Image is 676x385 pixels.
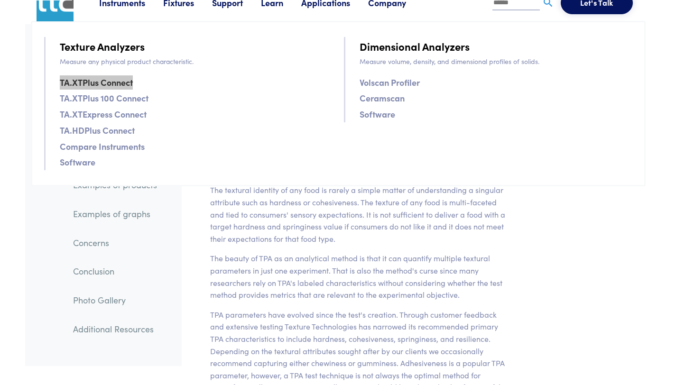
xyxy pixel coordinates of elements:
a: TA.HDPlus Connect [60,123,135,137]
a: Conclusion [65,260,171,282]
a: Compare Instruments [60,139,145,153]
a: Volscan Profiler [360,75,420,89]
p: The beauty of TPA as an analytical method is that it can quantify multiple textural parameters in... [210,252,506,301]
a: Dimensional Analyzers [360,38,470,55]
a: Concerns [65,232,171,254]
p: The textural identity of any food is rarely a simple matter of understanding a singular attribute... [210,184,506,245]
a: Additional Resources [65,318,171,340]
p: Measure any physical product characteristic. [60,56,333,66]
a: TA.XTPlus Connect [60,75,133,89]
a: Photo Gallery [65,289,171,311]
a: Texture Analyzers [60,38,145,55]
a: TA.XTExpress Connect [60,107,147,121]
a: Ceramscan [360,91,405,105]
a: Software [360,107,395,121]
p: Measure volume, density, and dimensional profiles of solids. [360,56,632,66]
a: Software [60,155,95,169]
a: TA.XTPlus 100 Connect [60,91,148,105]
a: Examples of graphs [65,203,171,225]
